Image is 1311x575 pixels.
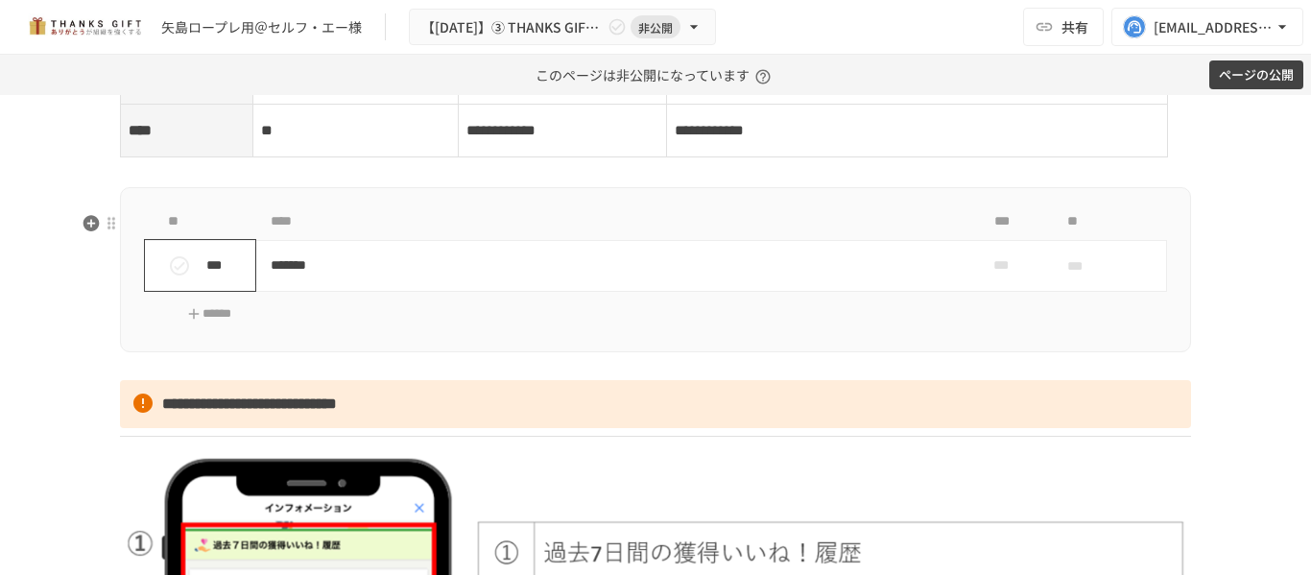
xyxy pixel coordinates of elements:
div: [EMAIL_ADDRESS][DOMAIN_NAME] [1154,15,1273,39]
span: 非公開 [631,17,680,37]
div: 矢島ロープレ用＠セルフ・エー様 [161,17,362,37]
button: status [160,247,199,285]
button: 共有 [1023,8,1104,46]
span: 【[DATE]】➂ THANKS GIFT操作説明/THANKS GIFT[PERSON_NAME] [421,15,604,39]
span: 共有 [1061,16,1088,37]
table: task table [144,204,1167,292]
button: ページの公開 [1209,60,1303,90]
button: [EMAIL_ADDRESS][DOMAIN_NAME] [1111,8,1303,46]
img: mMP1OxWUAhQbsRWCurg7vIHe5HqDpP7qZo7fRoNLXQh [23,12,146,42]
p: このページは非公開になっています [536,55,776,95]
button: 【[DATE]】➂ THANKS GIFT操作説明/THANKS GIFT[PERSON_NAME]非公開 [409,9,716,46]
